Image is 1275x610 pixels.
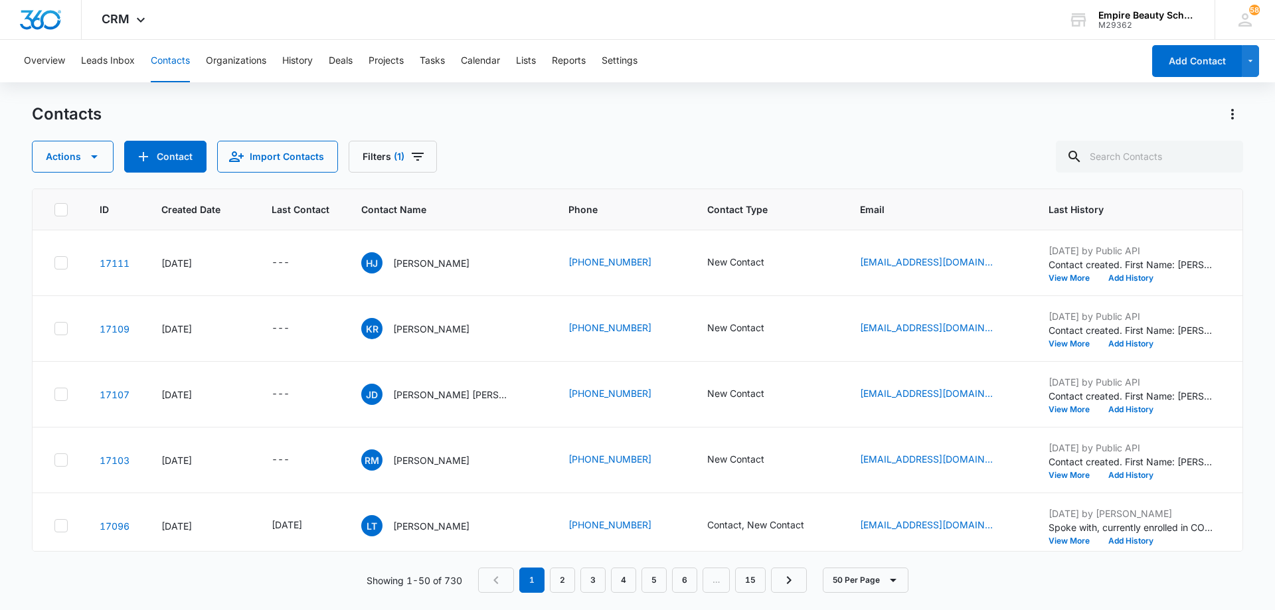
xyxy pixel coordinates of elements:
[272,518,302,532] div: [DATE]
[568,255,651,269] a: [PHONE_NUMBER]
[349,141,437,173] button: Filters
[361,449,382,471] span: RM
[100,323,129,335] a: Navigate to contact details page for Kimberly Rose
[1049,455,1215,469] p: Contact created. First Name: [PERSON_NAME] Last Name: [PERSON_NAME] Source: Form - Contact Us Sta...
[272,386,313,402] div: Last Contact - - Select to Edit Field
[1099,471,1163,479] button: Add History
[361,202,517,216] span: Contact Name
[1152,45,1242,77] button: Add Contact
[568,386,651,400] a: [PHONE_NUMBER]
[1049,375,1215,389] p: [DATE] by Public API
[860,518,993,532] a: [EMAIL_ADDRESS][DOMAIN_NAME]
[100,202,110,216] span: ID
[102,12,129,26] span: CRM
[568,386,675,402] div: Phone - +1 (309) 798-4145 - Select to Edit Field
[461,40,500,82] button: Calendar
[611,568,636,593] a: Page 4
[1049,520,1215,534] p: Spoke with, currently enrolled in COS school elsewhere - interested in MU class once graduated - ...
[860,255,1017,271] div: Email - hjstar0309@gmail.com - Select to Edit Field
[550,568,575,593] a: Page 2
[361,449,493,471] div: Contact Name - Randee McCormack - Select to Edit Field
[393,388,513,402] p: [PERSON_NAME] [PERSON_NAME]
[272,321,290,337] div: ---
[282,40,313,82] button: History
[568,518,651,532] a: [PHONE_NUMBER]
[1049,274,1099,282] button: View More
[367,573,462,587] p: Showing 1-50 of 730
[272,518,326,534] div: Last Contact - 1760313600 - Select to Edit Field
[161,453,240,467] div: [DATE]
[161,202,220,216] span: Created Date
[707,255,764,269] div: New Contact
[100,389,129,400] a: Navigate to contact details page for Jane DL Rosa
[124,141,207,173] button: Add Contact
[393,519,469,533] p: [PERSON_NAME]
[272,452,313,468] div: Last Contact - - Select to Edit Field
[860,202,997,216] span: Email
[1099,537,1163,545] button: Add History
[641,568,667,593] a: Page 5
[161,256,240,270] div: [DATE]
[1222,104,1243,125] button: Actions
[394,152,404,161] span: (1)
[32,141,114,173] button: Actions
[1049,389,1215,403] p: Contact created. First Name: [PERSON_NAME] Last Name: [PERSON_NAME] Source: Form - Facebook Statu...
[568,321,675,337] div: Phone - +1 (978) 699-6785 - Select to Edit Field
[217,141,338,173] button: Import Contacts
[361,384,382,405] span: JD
[100,455,129,466] a: Navigate to contact details page for Randee McCormack
[32,104,102,124] h1: Contacts
[272,255,313,271] div: Last Contact - - Select to Edit Field
[580,568,606,593] a: Page 3
[361,318,382,339] span: KR
[707,321,764,335] div: New Contact
[860,452,1017,468] div: Email - randeemack@gmail.com - Select to Edit Field
[707,255,788,271] div: Contact Type - New Contact - Select to Edit Field
[272,452,290,468] div: ---
[860,321,1017,337] div: Email - kimmyk1943@gmail.com - Select to Edit Field
[860,452,993,466] a: [EMAIL_ADDRESS][DOMAIN_NAME]
[361,384,537,405] div: Contact Name - Jane DL Rosa - Select to Edit Field
[1249,5,1260,15] div: notifications count
[519,568,545,593] em: 1
[1249,5,1260,15] span: 58
[1099,340,1163,348] button: Add History
[860,321,993,335] a: [EMAIL_ADDRESS][DOMAIN_NAME]
[1049,471,1099,479] button: View More
[1049,309,1215,323] p: [DATE] by Public API
[361,515,382,536] span: LT
[1049,202,1195,216] span: Last History
[707,518,804,532] div: Contact, New Contact
[707,452,788,468] div: Contact Type - New Contact - Select to Edit Field
[100,520,129,532] a: Navigate to contact details page for Lily Tomaszewski
[568,452,675,468] div: Phone - (603) 970-1439 - Select to Edit Field
[393,322,469,336] p: [PERSON_NAME]
[420,40,445,82] button: Tasks
[1049,244,1215,258] p: [DATE] by Public API
[672,568,697,593] a: Page 6
[771,568,807,593] a: Next Page
[161,519,240,533] div: [DATE]
[602,40,637,82] button: Settings
[206,40,266,82] button: Organizations
[1049,258,1215,271] p: Contact created. First Name: [PERSON_NAME] Last Name: [PERSON_NAME] Source: Form - Contact Us Sta...
[823,568,908,593] button: 50 Per Page
[707,202,809,216] span: Contact Type
[860,255,993,269] a: [EMAIL_ADDRESS][DOMAIN_NAME]
[860,518,1017,534] div: Email - lilytomaszewski5@gmail.com - Select to Edit Field
[707,518,828,534] div: Contact Type - Contact, New Contact - Select to Edit Field
[860,386,993,400] a: [EMAIL_ADDRESS][DOMAIN_NAME]
[1099,274,1163,282] button: Add History
[161,388,240,402] div: [DATE]
[1049,441,1215,455] p: [DATE] by Public API
[568,321,651,335] a: [PHONE_NUMBER]
[516,40,536,82] button: Lists
[860,386,1017,402] div: Email - notsoplnjane413@gmail.com - Select to Edit Field
[361,252,382,273] span: HJ
[1049,506,1215,520] p: [DATE] by [PERSON_NAME]
[568,452,651,466] a: [PHONE_NUMBER]
[151,40,190,82] button: Contacts
[735,568,766,593] a: Page 15
[707,321,788,337] div: Contact Type - New Contact - Select to Edit Field
[329,40,353,82] button: Deals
